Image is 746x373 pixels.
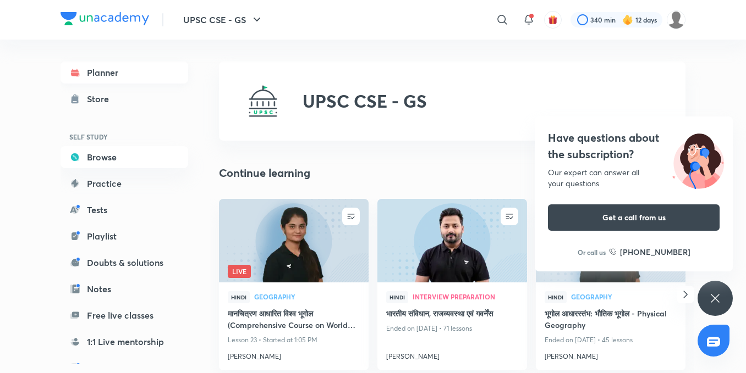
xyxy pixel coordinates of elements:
span: Hindi [386,291,408,303]
span: Hindi [545,291,567,303]
span: Geography [254,293,360,300]
a: मानचित्रण आधारित विश्व भूगोल (Comprehensive Course on World Mapping ) [228,308,360,333]
h2: Continue learning [219,165,310,181]
a: Notes [61,278,188,300]
a: भारतीय संविधान, राजव्यवस्था एवं गवर्नेंस [386,308,518,321]
h2: UPSC CSE - GS [303,91,427,112]
a: Planner [61,62,188,83]
button: UPSC CSE - GS [177,9,270,31]
span: Geography [571,293,677,300]
a: [PHONE_NUMBER] [609,246,690,258]
a: Practice [61,172,188,194]
p: Ended on [DATE] • 45 lessons [545,333,677,347]
a: [PERSON_NAME] [386,347,518,361]
a: new-thumbnailLive [219,199,369,282]
p: Ended on [DATE] • 71 lessons [386,321,518,336]
span: Live [228,265,251,278]
img: new-thumbnail [217,198,370,283]
button: Get a call from us [548,204,720,231]
p: Lesson 23 • Started at 1:05 PM [228,333,360,347]
span: Interview Preparation [413,293,518,300]
a: Browse [61,146,188,168]
a: new-thumbnail [377,199,527,282]
div: Store [87,92,116,105]
h6: SELF STUDY [61,127,188,146]
a: [PERSON_NAME] [545,347,677,361]
a: Interview Preparation [413,293,518,301]
a: भूगोल आधारस्‍तंभ: भौतिक भूगोल - Physical Geography [545,308,677,333]
img: Komal [667,10,685,29]
a: Geography [571,293,677,301]
div: Our expert can answer all your questions [548,167,720,189]
img: Company Logo [61,12,149,25]
a: Playlist [61,225,188,247]
h4: Have questions about the subscription? [548,130,720,163]
h6: [PHONE_NUMBER] [620,246,690,258]
a: [PERSON_NAME] [228,347,360,361]
span: Hindi [228,291,250,303]
img: streak [622,14,633,25]
a: Doubts & solutions [61,252,188,274]
a: 1:1 Live mentorship [61,331,188,353]
a: Geography [254,293,360,301]
p: Or call us [578,247,606,257]
a: Company Logo [61,12,149,28]
a: Free live classes [61,304,188,326]
img: ttu_illustration_new.svg [663,130,733,189]
img: UPSC CSE - GS [245,83,281,119]
a: Store [61,88,188,110]
img: avatar [548,15,558,25]
a: Tests [61,199,188,221]
button: avatar [544,11,562,29]
img: new-thumbnail [376,198,528,283]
